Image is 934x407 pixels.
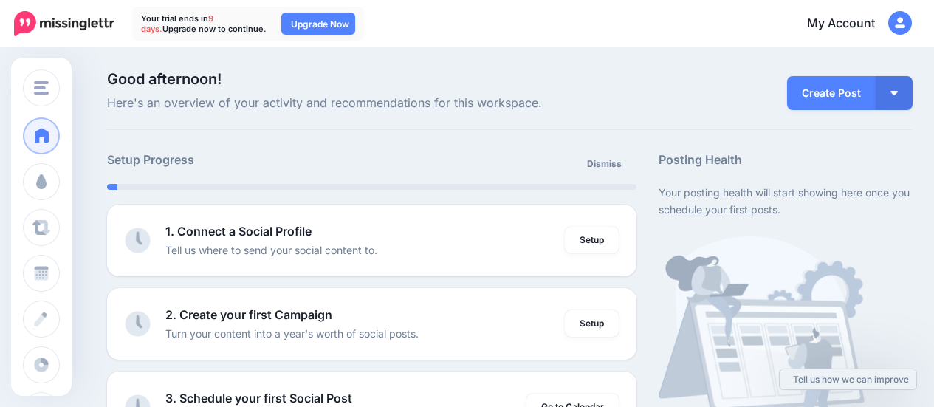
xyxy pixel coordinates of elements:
[107,94,636,113] span: Here's an overview of your activity and recommendations for this workspace.
[281,13,355,35] a: Upgrade Now
[165,307,332,322] b: 2. Create your first Campaign
[659,151,912,169] h5: Posting Health
[34,81,49,95] img: menu.png
[578,151,631,177] a: Dismiss
[792,6,912,42] a: My Account
[165,242,377,259] p: Tell us where to send your social content to.
[165,224,312,239] b: 1. Connect a Social Profile
[125,228,151,253] img: clock-grey.png
[141,13,267,34] p: Your trial ends in Upgrade now to continue.
[565,227,619,253] a: Setup
[107,151,371,169] h5: Setup Progress
[165,325,419,342] p: Turn your content into a year's worth of social posts.
[107,70,222,88] span: Good afternoon!
[565,310,619,337] a: Setup
[14,11,114,36] img: Missinglettr
[659,184,912,218] p: Your posting health will start showing here once you schedule your first posts.
[125,311,151,337] img: clock-grey.png
[141,13,213,34] span: 9 days.
[890,91,898,95] img: arrow-down-white.png
[165,391,352,406] b: 3. Schedule your first Social Post
[780,369,916,389] a: Tell us how we can improve
[787,76,876,110] a: Create Post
